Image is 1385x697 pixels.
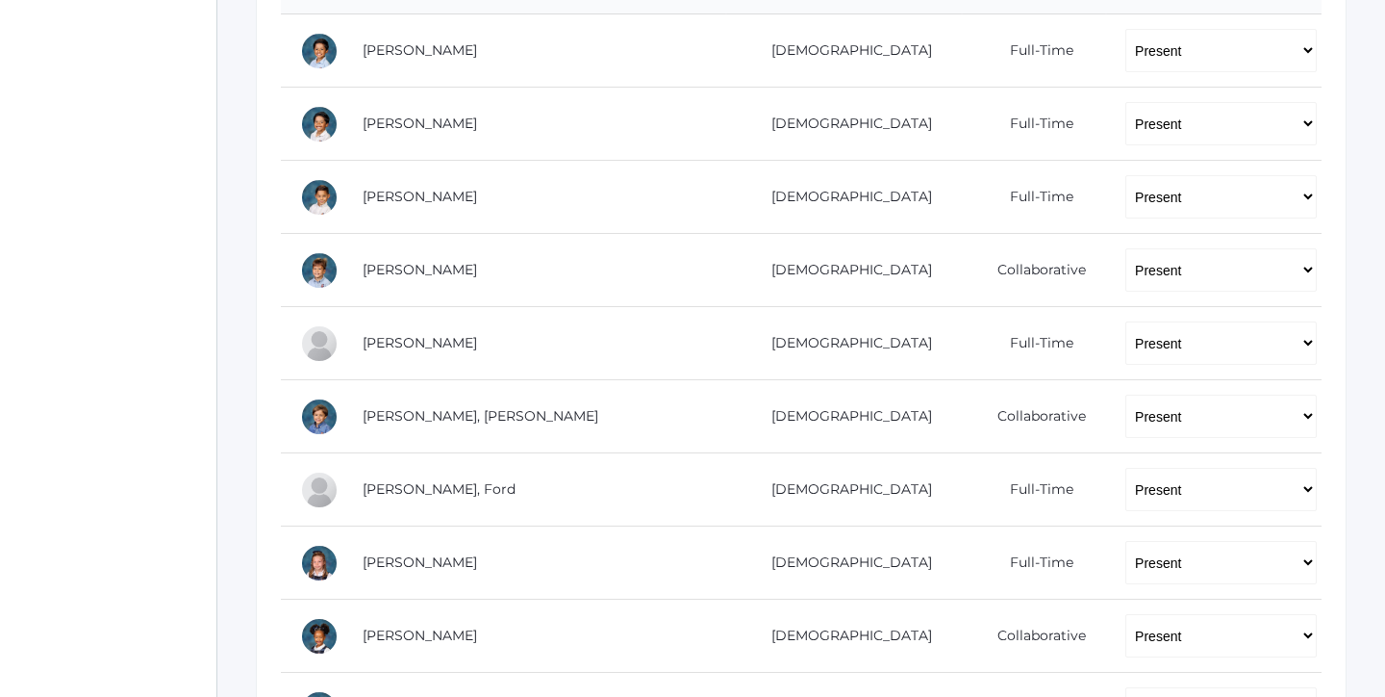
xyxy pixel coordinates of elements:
a: [PERSON_NAME] [363,261,477,278]
a: [PERSON_NAME], Ford [363,480,516,498]
div: Ford Ferris [300,471,339,509]
a: [PERSON_NAME] [363,115,477,132]
a: [PERSON_NAME], [PERSON_NAME] [363,407,598,425]
td: [DEMOGRAPHIC_DATA] [726,161,963,234]
td: Full-Time [962,161,1106,234]
div: Crue Harris [300,617,339,656]
a: [PERSON_NAME] [363,554,477,571]
td: Full-Time [962,14,1106,88]
td: Collaborative [962,600,1106,673]
td: Full-Time [962,307,1106,380]
td: [DEMOGRAPHIC_DATA] [726,14,963,88]
div: Chloé Noëlle Cope [300,324,339,363]
td: [DEMOGRAPHIC_DATA] [726,527,963,600]
td: Collaborative [962,380,1106,453]
td: [DEMOGRAPHIC_DATA] [726,234,963,307]
div: Lyla Foster [300,544,339,582]
td: Full-Time [962,88,1106,161]
td: [DEMOGRAPHIC_DATA] [726,380,963,453]
td: [DEMOGRAPHIC_DATA] [726,88,963,161]
td: Full-Time [962,527,1106,600]
a: [PERSON_NAME] [363,188,477,205]
td: [DEMOGRAPHIC_DATA] [726,600,963,673]
a: [PERSON_NAME] [363,627,477,644]
div: Dominic Abrea [300,32,339,70]
div: Owen Bernardez [300,178,339,217]
a: [PERSON_NAME] [363,334,477,351]
td: Collaborative [962,234,1106,307]
td: [DEMOGRAPHIC_DATA] [726,307,963,380]
td: Full-Time [962,453,1106,527]
div: Austen Crosby [300,398,339,436]
div: Obadiah Bradley [300,251,339,290]
div: Grayson Abrea [300,105,339,143]
a: [PERSON_NAME] [363,41,477,59]
td: [DEMOGRAPHIC_DATA] [726,453,963,527]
